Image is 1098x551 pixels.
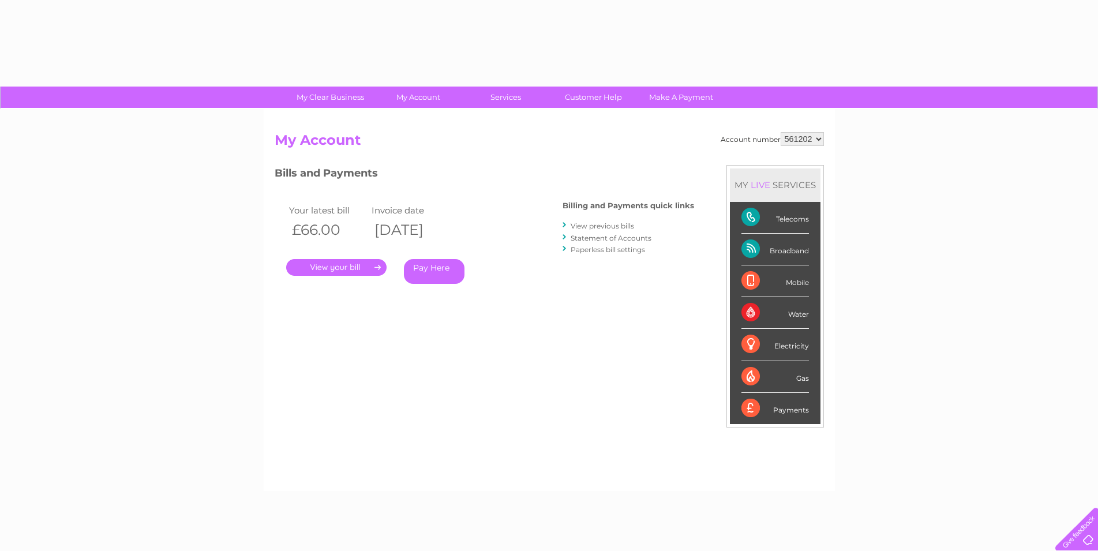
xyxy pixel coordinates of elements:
a: Customer Help [546,87,641,108]
div: Electricity [741,329,809,361]
div: Broadband [741,234,809,265]
div: Gas [741,361,809,393]
td: Your latest bill [286,203,369,218]
th: [DATE] [369,218,452,242]
td: Invoice date [369,203,452,218]
div: Mobile [741,265,809,297]
a: Paperless bill settings [571,245,645,254]
a: Pay Here [404,259,464,284]
div: Telecoms [741,202,809,234]
div: Water [741,297,809,329]
div: LIVE [748,179,773,190]
a: Statement of Accounts [571,234,651,242]
a: My Clear Business [283,87,378,108]
a: Services [458,87,553,108]
a: My Account [370,87,466,108]
a: Make A Payment [634,87,729,108]
th: £66.00 [286,218,369,242]
div: MY SERVICES [730,168,820,201]
a: . [286,259,387,276]
h3: Bills and Payments [275,165,694,185]
div: Account number [721,132,824,146]
div: Payments [741,393,809,424]
a: View previous bills [571,222,634,230]
h2: My Account [275,132,824,154]
h4: Billing and Payments quick links [563,201,694,210]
